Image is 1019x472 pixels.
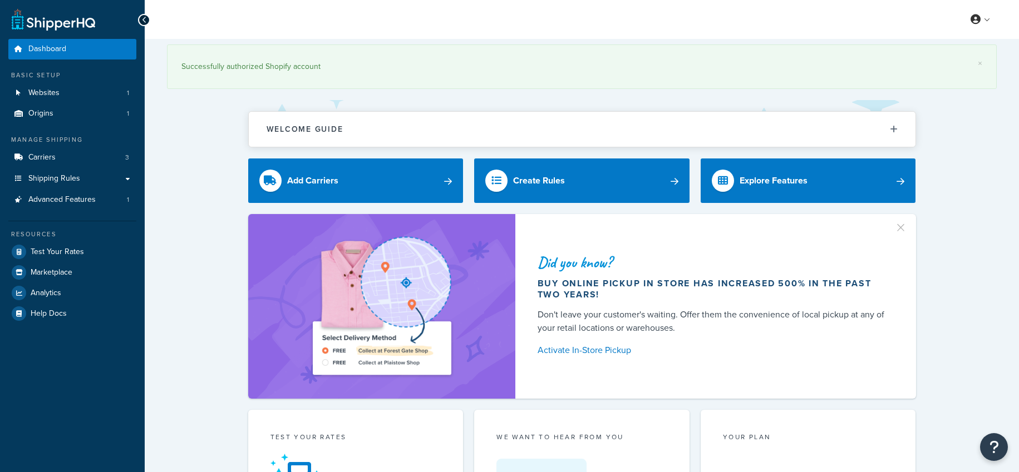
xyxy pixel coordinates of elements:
[8,147,136,168] a: Carriers3
[28,174,80,183] span: Shipping Rules
[287,173,338,188] div: Add Carriers
[538,278,889,300] div: Buy online pickup in store has increased 500% in the past two years!
[127,88,129,98] span: 1
[474,158,690,203] a: Create Rules
[8,190,136,210] li: Advanced Features
[538,255,889,270] div: Did you know?
[28,44,66,54] span: Dashboard
[270,432,441,445] div: Test your rates
[248,158,464,203] a: Add Carriers
[8,83,136,103] a: Websites1
[125,153,129,162] span: 3
[496,432,667,442] p: we want to hear from you
[8,135,136,145] div: Manage Shipping
[181,59,982,74] div: Successfully authorized Shopify account
[31,289,61,298] span: Analytics
[8,283,136,303] a: Analytics
[8,304,136,324] a: Help Docs
[538,342,889,358] a: Activate In-Store Pickup
[281,231,483,382] img: ad-shirt-map-b0359fc47e01cab431d101c4b569394f6a03f54285957d908178d52f29eb9668.png
[8,103,136,124] a: Origins1
[28,153,56,162] span: Carriers
[978,59,982,68] a: ×
[31,309,67,319] span: Help Docs
[8,230,136,239] div: Resources
[8,39,136,59] a: Dashboard
[980,433,1008,461] button: Open Resource Center
[8,103,136,124] li: Origins
[8,168,136,189] a: Shipping Rules
[723,432,894,445] div: Your Plan
[31,247,84,257] span: Test Your Rates
[31,268,72,277] span: Marketplace
[8,242,136,262] a: Test Your Rates
[8,190,136,210] a: Advanced Features1
[127,195,129,205] span: 1
[513,173,565,188] div: Create Rules
[8,71,136,80] div: Basic Setup
[8,83,136,103] li: Websites
[28,88,60,98] span: Websites
[538,308,889,335] div: Don't leave your customer's waiting. Offer them the convenience of local pickup at any of your re...
[28,109,53,118] span: Origins
[28,195,96,205] span: Advanced Features
[267,125,343,133] h2: Welcome Guide
[740,173,808,188] div: Explore Features
[249,112,915,147] button: Welcome Guide
[127,109,129,118] span: 1
[8,147,136,168] li: Carriers
[701,158,916,203] a: Explore Features
[8,262,136,282] a: Marketplace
